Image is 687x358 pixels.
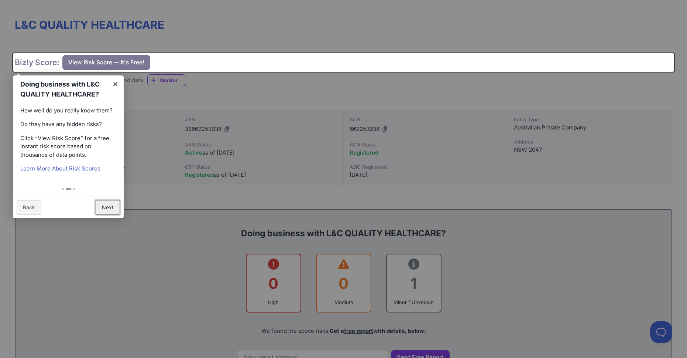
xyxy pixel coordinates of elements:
[107,75,124,92] a: ×
[20,120,116,129] p: Do they have any hidden risks?
[20,79,107,99] h1: Doing business with L&C QUALITY HEALTHCARE?
[20,165,100,172] a: Learn More About Risk Scores
[20,134,116,159] p: Click “View Risk Score” for a free, instant risk score based on thousands of data points.
[20,107,116,115] p: How well do you really know them?
[96,200,120,215] a: Next
[17,200,41,215] a: Back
